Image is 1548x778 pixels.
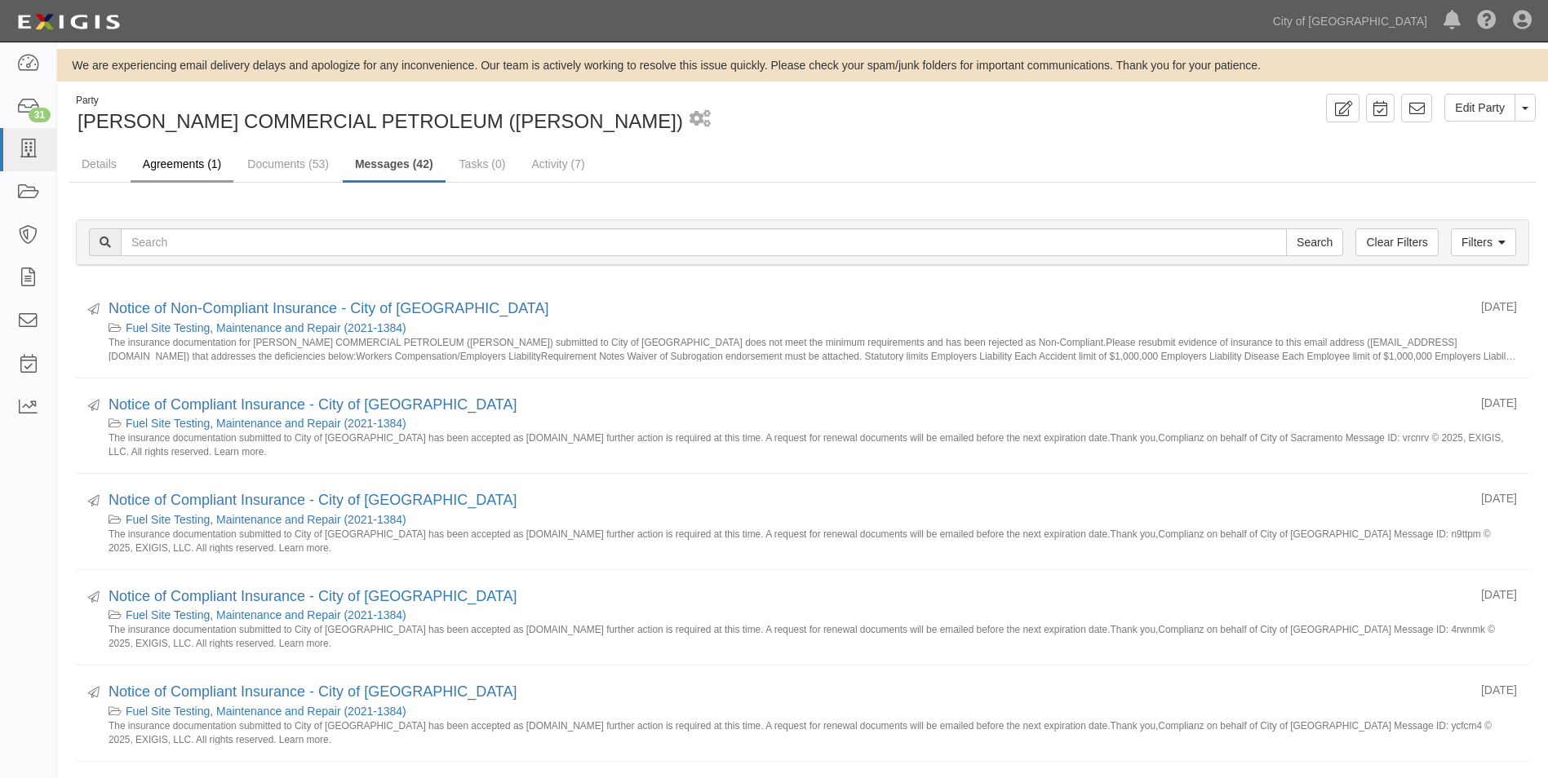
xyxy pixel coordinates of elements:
a: Fuel Site Testing, Maintenance and Repair (2021-1384) [126,608,406,621]
small: The insurance documentation submitted to City of [GEOGRAPHIC_DATA] has been accepted as [DOMAIN_N... [109,719,1517,745]
a: Agreements (1) [131,148,233,183]
a: Fuel Site Testing, Maintenance and Repair (2021-1384) [126,705,406,718]
small: The insurance documentation submitted to City of [GEOGRAPHIC_DATA] has been accepted as [DOMAIN_N... [109,528,1517,553]
small: The insurance documentation for [PERSON_NAME] COMMERCIAL PETROLEUM ([PERSON_NAME]) submitted to C... [109,336,1517,361]
input: Search [1286,228,1343,256]
a: Filters [1451,228,1516,256]
i: Sent [88,592,100,603]
div: Fuel Site Testing, Maintenance and Repair (2021-1384) [109,415,1517,431]
small: The insurance documentation submitted to City of [GEOGRAPHIC_DATA] has been accepted as [DOMAIN_N... [109,431,1517,457]
div: Notice of Non-Compliant Insurance - City of Sacramento [109,298,1469,320]
i: 2 scheduled workflows [690,111,711,128]
div: Notice of Compliant Insurance - City of Sacramento [109,682,1469,703]
a: Notice of Non-Compliant Insurance - City of [GEOGRAPHIC_DATA] [109,300,549,316]
a: Edit Party [1444,94,1515,122]
a: Messages (42) [343,148,446,183]
input: Search [121,228,1287,256]
i: Sent [88,304,100,316]
a: Fuel Site Testing, Maintenance and Repair (2021-1384) [126,417,406,430]
a: Notice of Compliant Insurance - City of [GEOGRAPHIC_DATA] [109,492,517,508]
div: [DATE] [1481,298,1517,315]
a: Activity (7) [519,148,597,180]
div: [DATE] [1481,682,1517,698]
img: logo-5460c22ac91f19d4615b14bd174203de0afe785f0fc80cf4dbbc73dc1793850b.png [12,7,125,37]
div: Fuel Site Testing, Maintenance and Repair (2021-1384) [109,320,1517,336]
div: 31 [29,108,51,122]
div: We are experiencing email delivery delays and apologize for any inconvenience. Our team is active... [57,57,1548,73]
div: Notice of Compliant Insurance - City of Sacramento [109,490,1469,511]
i: Sent [88,687,100,699]
div: Notice of Compliant Insurance - City of Sacramento [109,586,1469,608]
a: Notice of Compliant Insurance - City of [GEOGRAPHIC_DATA] [109,396,517,413]
div: [DATE] [1481,395,1517,411]
div: Notice of Compliant Insurance - City of Sacramento [109,395,1469,416]
a: Fuel Site Testing, Maintenance and Repair (2021-1384) [126,513,406,526]
i: Help Center - Complianz [1477,11,1497,31]
a: City of [GEOGRAPHIC_DATA] [1265,5,1435,38]
i: Sent [88,496,100,507]
div: Fuel Site Testing, Maintenance and Repair (2021-1384) [109,703,1517,719]
i: Sent [88,400,100,412]
div: [DATE] [1481,586,1517,603]
div: Fuel Site Testing, Maintenance and Repair (2021-1384) [109,607,1517,623]
div: [DATE] [1481,490,1517,506]
a: Details [69,148,129,180]
div: Party [76,94,683,108]
small: The insurance documentation submitted to City of [GEOGRAPHIC_DATA] has been accepted as [DOMAIN_N... [109,623,1517,648]
div: KAISER COMMERCIAL PETROLEUM (Greg Kaiser) [69,94,791,135]
a: Fuel Site Testing, Maintenance and Repair (2021-1384) [126,321,406,334]
a: Notice of Compliant Insurance - City of [GEOGRAPHIC_DATA] [109,588,517,604]
a: Notice of Compliant Insurance - City of [GEOGRAPHIC_DATA] [109,683,517,700]
a: Tasks (0) [447,148,518,180]
div: Fuel Site Testing, Maintenance and Repair (2021-1384) [109,511,1517,528]
a: Documents (53) [235,148,341,180]
a: Clear Filters [1355,228,1438,256]
span: [PERSON_NAME] COMMERCIAL PETROLEUM ([PERSON_NAME]) [78,110,683,132]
